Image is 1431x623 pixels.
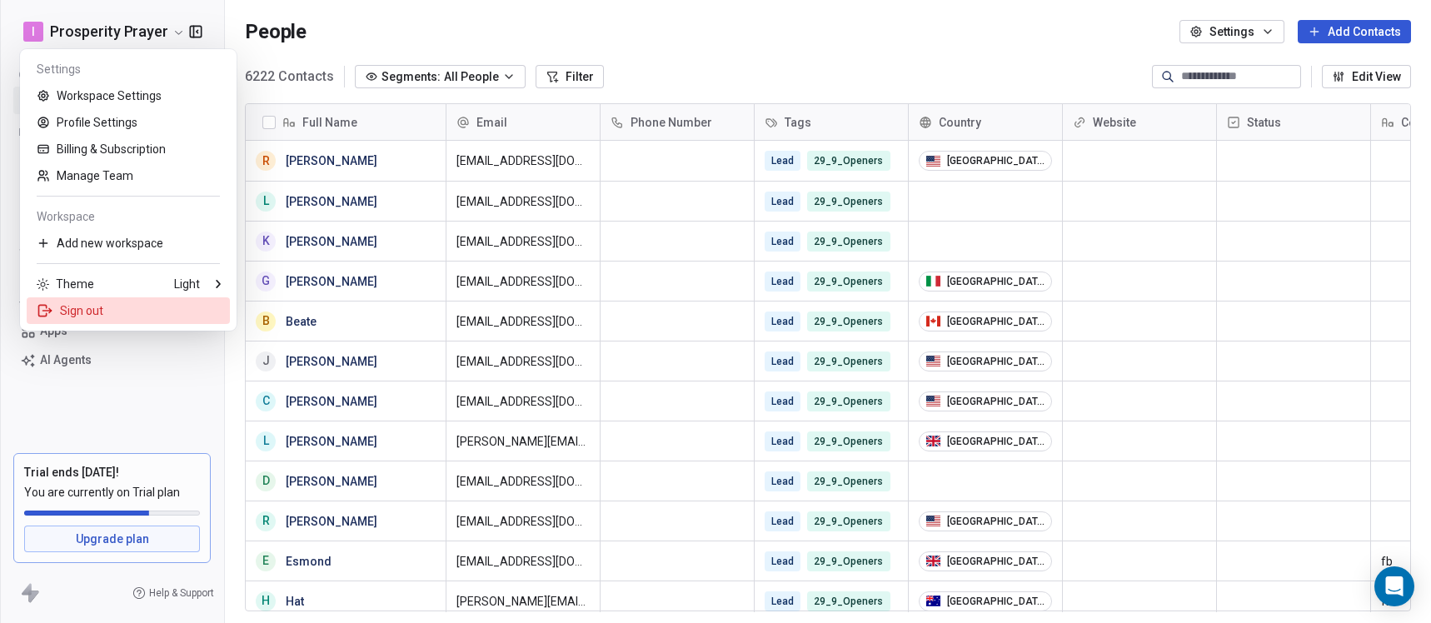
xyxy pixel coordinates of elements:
[765,311,800,331] span: Lead
[262,392,270,410] div: c
[456,273,590,290] span: [EMAIL_ADDRESS][DOMAIN_NAME]
[765,391,800,411] span: Lead
[947,155,1045,167] div: [GEOGRAPHIC_DATA]
[456,353,590,370] span: [EMAIL_ADDRESS][DOMAIN_NAME]
[27,136,230,162] a: Billing & Subscription
[939,114,981,131] span: Country
[947,396,1045,407] div: [GEOGRAPHIC_DATA]
[11,120,75,145] span: Marketing
[807,391,890,411] span: 29_9_Openers
[1374,566,1414,606] div: Open Intercom Messenger
[263,192,269,210] div: L
[456,193,590,210] span: [EMAIL_ADDRESS][DOMAIN_NAME]
[12,293,53,318] span: Tools
[476,114,507,131] span: Email
[286,235,377,248] a: [PERSON_NAME]
[1247,114,1281,131] span: Status
[286,154,377,167] a: [PERSON_NAME]
[286,475,377,488] a: [PERSON_NAME]
[262,592,270,610] div: H
[286,555,332,568] a: Esmond
[456,152,590,169] span: [EMAIL_ADDRESS][DOMAIN_NAME]
[765,272,800,292] span: Lead
[456,233,590,250] span: [EMAIL_ADDRESS][DOMAIN_NAME]
[444,68,499,86] span: All People
[807,591,890,611] span: 29_9_Openers
[245,19,307,44] span: People
[1322,65,1411,88] button: Edit View
[302,114,357,131] span: Full Name
[807,471,890,491] span: 29_9_Openers
[456,393,590,410] span: [EMAIL_ADDRESS][DOMAIN_NAME]
[765,192,800,212] span: Lead
[246,141,446,612] div: grid
[765,471,800,491] span: Lead
[262,272,270,290] div: G
[807,151,890,171] span: 29_9_Openers
[456,473,590,490] span: [EMAIL_ADDRESS][DOMAIN_NAME]
[807,272,890,292] span: 29_9_Openers
[456,593,590,610] span: [PERSON_NAME][EMAIL_ADDRESS][DOMAIN_NAME]
[262,352,270,370] div: J
[262,472,270,490] div: D
[456,513,590,530] span: [EMAIL_ADDRESS][DOMAIN_NAME]
[286,355,377,368] a: [PERSON_NAME]
[76,531,149,547] span: Upgrade plan
[174,276,200,292] div: Light
[263,432,269,450] div: L
[807,192,890,212] span: 29_9_Openers
[27,162,230,189] a: Manage Team
[262,152,270,170] div: R
[262,512,270,530] div: R
[27,297,230,324] div: Sign out
[1298,20,1411,43] button: Add Contacts
[765,591,800,611] span: Lead
[262,552,269,570] div: E
[807,232,890,252] span: 29_9_Openers
[27,56,230,82] div: Settings
[807,431,890,451] span: 29_9_Openers
[765,431,800,451] span: Lead
[765,351,800,371] span: Lead
[37,276,94,292] div: Theme
[785,114,811,131] span: Tags
[807,351,890,371] span: 29_9_Openers
[286,315,317,328] a: Beate
[286,275,377,288] a: [PERSON_NAME]
[40,351,92,369] span: AI Agents
[947,356,1045,367] div: [GEOGRAPHIC_DATA]
[286,595,304,608] a: Hat
[149,586,214,600] span: Help & Support
[807,511,890,531] span: 29_9_Openers
[1179,20,1284,43] button: Settings
[765,551,800,571] span: Lead
[631,114,712,131] span: Phone Number
[286,435,377,448] a: [PERSON_NAME]
[807,311,890,331] span: 29_9_Openers
[286,195,377,208] a: [PERSON_NAME]
[947,556,1045,567] div: [GEOGRAPHIC_DATA]
[807,551,890,571] span: 29_9_Openers
[27,82,230,109] a: Workspace Settings
[1093,114,1136,131] span: Website
[24,464,200,481] div: Trial ends [DATE]!
[286,395,377,408] a: [PERSON_NAME]
[12,236,55,261] span: Sales
[381,68,441,86] span: Segments:
[286,515,377,528] a: [PERSON_NAME]
[456,313,590,330] span: [EMAIL_ADDRESS][DOMAIN_NAME]
[947,276,1045,287] div: [GEOGRAPHIC_DATA]
[50,21,168,42] span: Prosperity Prayer
[32,23,35,40] span: I
[245,67,334,87] span: 6222 Contacts
[947,596,1045,607] div: [GEOGRAPHIC_DATA]
[947,436,1045,447] div: [GEOGRAPHIC_DATA]
[947,516,1045,527] div: [GEOGRAPHIC_DATA]
[27,109,230,136] a: Profile Settings
[765,511,800,531] span: Lead
[536,65,604,88] button: Filter
[27,230,230,257] div: Add new workspace
[11,62,72,87] span: Contacts
[40,322,67,340] span: Apps
[24,484,200,501] span: You are currently on Trial plan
